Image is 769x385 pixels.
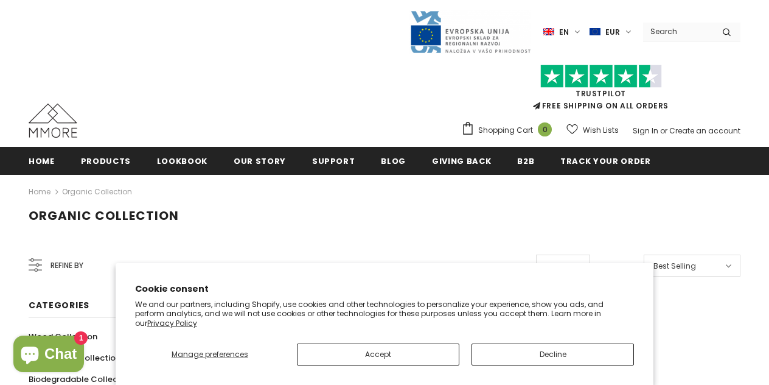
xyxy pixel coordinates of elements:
[461,70,740,111] span: FREE SHIPPING ON ALL ORDERS
[643,23,713,40] input: Search Site
[471,344,634,366] button: Decline
[469,260,527,272] label: Items per page
[605,26,620,38] span: EUR
[234,147,286,174] a: Our Story
[147,318,197,328] a: Privacy Policy
[135,344,285,366] button: Manage preferences
[517,147,534,174] a: B2B
[409,26,531,37] a: Javni Razpis
[135,300,635,328] p: We and our partners, including Shopify, use cookies and other technologies to personalize your ex...
[538,122,552,136] span: 0
[660,125,667,136] span: or
[81,155,131,167] span: Products
[432,155,491,167] span: Giving back
[157,147,207,174] a: Lookbook
[10,336,88,375] inbox-online-store-chat: Shopify online store chat
[312,155,355,167] span: support
[576,88,626,99] a: Trustpilot
[559,26,569,38] span: en
[81,147,131,174] a: Products
[546,260,552,272] span: 12
[461,121,558,140] a: Shopping Cart 0
[583,124,619,136] span: Wish Lists
[29,185,50,199] a: Home
[540,65,662,88] img: Trust Pilot Stars
[29,331,97,342] span: Wood Collection
[29,155,55,167] span: Home
[381,147,406,174] a: Blog
[566,119,619,141] a: Wish Lists
[669,125,740,136] a: Create an account
[29,207,179,224] span: Organic Collection
[633,125,658,136] a: Sign In
[29,104,77,138] img: MMORE Cases
[608,260,635,272] label: Sort by
[312,147,355,174] a: support
[560,147,650,174] a: Track your order
[432,147,491,174] a: Giving back
[29,373,133,385] span: Biodegradable Collection
[135,283,635,295] h2: Cookie consent
[297,344,459,366] button: Accept
[234,155,286,167] span: Our Story
[62,186,132,197] a: Organic Collection
[543,27,554,37] img: i-lang-1.png
[653,260,696,272] span: Best Selling
[560,155,650,167] span: Track your order
[157,155,207,167] span: Lookbook
[29,147,55,174] a: Home
[409,10,531,54] img: Javni Razpis
[29,299,89,311] span: Categories
[517,155,534,167] span: B2B
[381,155,406,167] span: Blog
[29,326,97,347] a: Wood Collection
[478,124,533,136] span: Shopping Cart
[50,259,83,272] span: Refine by
[172,349,248,359] span: Manage preferences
